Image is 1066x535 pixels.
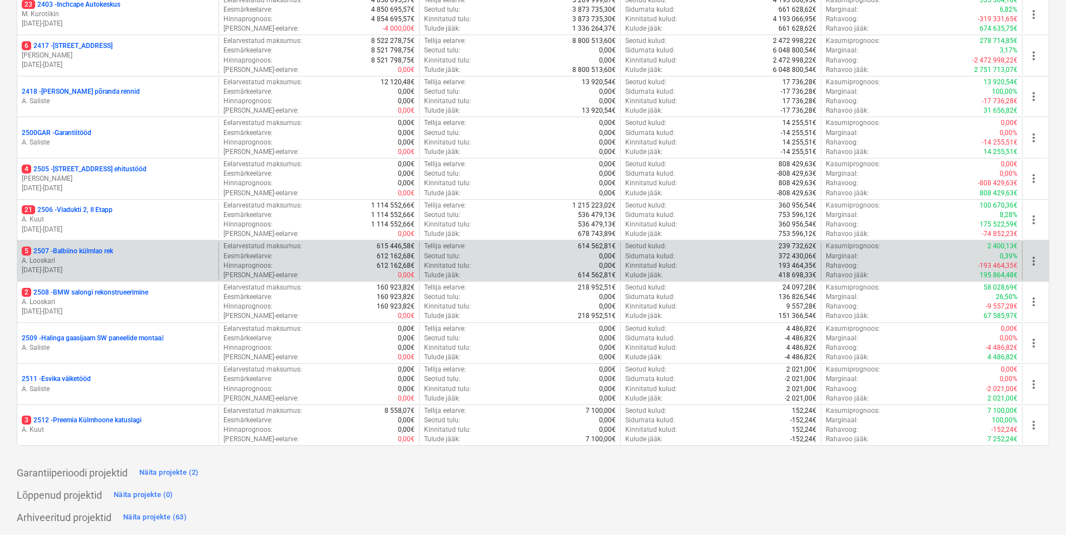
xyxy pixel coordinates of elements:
p: 0,00€ [599,160,616,169]
p: 195 864,48€ [980,271,1018,280]
p: 0,00€ [398,87,415,97]
p: Eesmärkeelarve : [223,252,272,261]
p: -74 852,23€ [982,229,1018,239]
p: [DATE] - [DATE] [22,60,214,70]
p: 0,00% [1000,169,1018,179]
p: Rahavoog : [826,220,858,229]
span: more_vert [1027,49,1040,62]
p: -14 255,51€ [781,147,816,157]
p: Kulude jääk : [625,271,663,280]
p: Eesmärkeelarve : [223,292,272,302]
div: 62417 -[STREET_ADDRESS][PERSON_NAME][DATE]-[DATE] [22,41,214,70]
p: 0,00€ [599,252,616,261]
p: Sidumata kulud : [625,252,675,261]
p: Tellija eelarve : [424,118,466,128]
p: A. Saliste [22,138,214,147]
p: A. Saliste [22,343,214,353]
p: 1 114 552,66€ [371,220,415,229]
p: Seotud kulud : [625,78,666,87]
p: Kulude jääk : [625,229,663,239]
p: Kinnitatud kulud : [625,56,677,65]
p: Eelarvestatud maksumus : [223,78,302,87]
p: A. Looskari [22,297,214,307]
p: 8 521 798,75€ [371,46,415,55]
p: -14 255,51€ [781,128,816,138]
p: A. Looskari [22,256,214,266]
p: -17 736,28€ [982,97,1018,106]
p: Eelarvestatud maksumus : [223,118,302,128]
iframe: Chat Widget [1010,481,1066,535]
p: Marginaal : [826,87,858,97]
p: Kasumiprognoos : [826,118,880,128]
p: 1 336 264,37€ [572,24,616,33]
p: 0,00€ [599,261,616,271]
p: 678 743,89€ [578,229,616,239]
p: Kulude jääk : [625,24,663,33]
button: Näita projekte (0) [111,486,176,504]
p: Kinnitatud tulu : [424,179,471,188]
p: Seotud kulud : [625,118,666,128]
p: [PERSON_NAME]-eelarve : [223,106,299,115]
p: 13 920,54€ [984,78,1018,87]
p: 2507 - Balbiino külmlao rek [22,247,113,256]
p: 17 736,28€ [782,78,816,87]
p: [PERSON_NAME] [22,174,214,184]
p: -193 464,35€ [978,261,1018,271]
p: 24 097,28€ [782,283,816,292]
p: Hinnaprognoos : [223,261,272,271]
p: 2511 - Esvika väiketööd [22,374,91,384]
span: more_vert [1027,90,1040,103]
p: Kulude jääk : [625,106,663,115]
p: Sidumata kulud : [625,169,675,179]
p: 0,00€ [599,56,616,65]
p: 0,00% [1000,128,1018,138]
p: Tulude jääk : [424,229,460,239]
p: 360 956,54€ [778,201,816,210]
p: 2417 - [STREET_ADDRESS] [22,41,113,51]
p: 2506 - Viadukti 2, II Etapp [22,205,113,215]
p: Rahavoo jääk : [826,229,869,239]
p: 2508 - BMW salongi rekonstrueerimine [22,288,148,297]
p: 12 120,48€ [381,78,415,87]
span: 2 [22,288,31,297]
div: 22508 -BMW salongi rekonstrueerimineA. Looskari[DATE]-[DATE] [22,288,214,316]
p: 8 522 278,75€ [371,36,415,46]
p: 13 920,54€ [582,78,616,87]
p: Tulude jääk : [424,147,460,157]
span: more_vert [1027,131,1040,144]
p: 2 472 998,22€ [773,36,816,46]
p: 0,00€ [398,189,415,198]
p: 31 656,82€ [984,106,1018,115]
div: 212506 -Viadukti 2, II EtappA. Kuut[DATE]-[DATE] [22,205,214,234]
p: A. Kuut [22,425,214,435]
p: 0,00€ [398,106,415,115]
p: Eesmärkeelarve : [223,5,272,15]
p: Kinnitatud tulu : [424,138,471,147]
p: 100 670,36€ [980,201,1018,210]
p: Tulude jääk : [424,24,460,33]
p: 372 430,06€ [778,252,816,261]
p: Eelarvestatud maksumus : [223,160,302,169]
p: Eesmärkeelarve : [223,169,272,179]
p: 808 429,63€ [778,160,816,169]
p: Rahavoo jääk : [826,189,869,198]
p: 612 162,68€ [377,261,415,271]
p: 0,00€ [599,138,616,147]
p: Eesmärkeelarve : [223,128,272,138]
p: [PERSON_NAME]-eelarve : [223,147,299,157]
p: Tellija eelarve : [424,283,466,292]
span: more_vert [1027,295,1040,309]
p: 360 956,54€ [778,220,816,229]
p: Rahavoog : [826,97,858,106]
p: Rahavoo jääk : [826,65,869,75]
div: Näita projekte (63) [123,511,187,524]
p: Sidumata kulud : [625,210,675,220]
p: 8 521 798,75€ [371,56,415,65]
span: 5 [22,247,31,256]
span: more_vert [1027,172,1040,185]
p: Seotud tulu : [424,46,460,55]
p: [DATE] - [DATE] [22,307,214,316]
span: more_vert [1027,418,1040,432]
p: Rahavoog : [826,179,858,188]
p: 661 628,62€ [778,5,816,15]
